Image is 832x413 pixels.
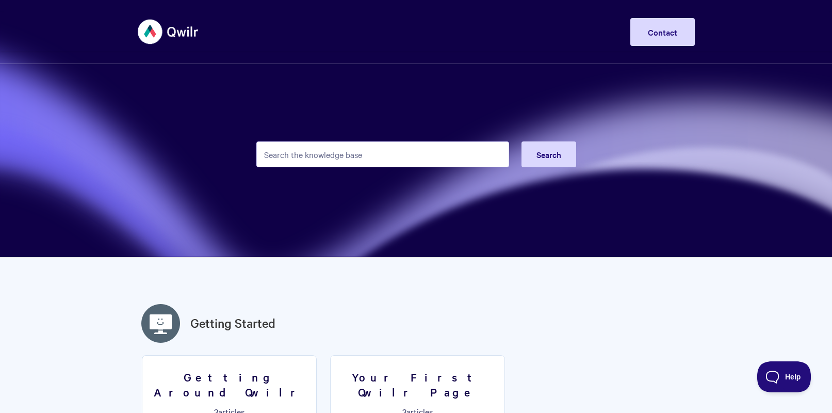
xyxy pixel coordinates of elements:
[521,141,576,167] button: Search
[138,12,199,51] img: Qwilr Help Center
[190,314,275,332] a: Getting Started
[337,370,498,399] h3: Your First Qwilr Page
[149,370,310,399] h3: Getting Around Qwilr
[536,149,561,160] span: Search
[630,18,695,46] a: Contact
[757,361,811,392] iframe: Toggle Customer Support
[256,141,509,167] input: Search the knowledge base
